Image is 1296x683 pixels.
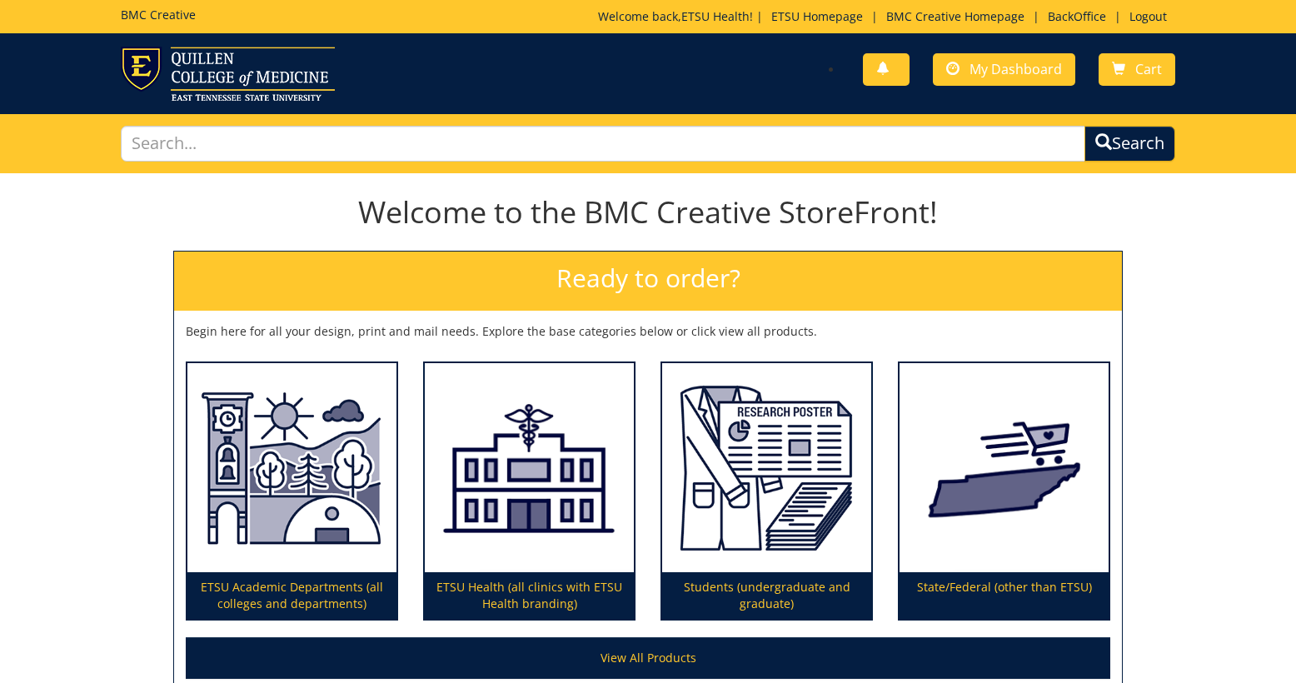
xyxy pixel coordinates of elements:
p: State/Federal (other than ETSU) [900,572,1109,619]
p: ETSU Academic Departments (all colleges and departments) [187,572,396,619]
a: ETSU Academic Departments (all colleges and departments) [187,363,396,620]
p: Students (undergraduate and graduate) [662,572,871,619]
a: View All Products [186,637,1110,679]
h1: Welcome to the BMC Creative StoreFront! [173,196,1123,229]
button: Search [1084,126,1175,162]
input: Search... [121,126,1086,162]
a: State/Federal (other than ETSU) [900,363,1109,620]
img: State/Federal (other than ETSU) [900,363,1109,573]
h2: Ready to order? [174,252,1122,311]
a: ETSU Homepage [763,8,871,24]
a: My Dashboard [933,53,1075,86]
a: ETSU Health [681,8,750,24]
p: Begin here for all your design, print and mail needs. Explore the base categories below or click ... [186,323,1110,340]
a: BMC Creative Homepage [878,8,1033,24]
img: ETSU Academic Departments (all colleges and departments) [187,363,396,573]
a: ETSU Health (all clinics with ETSU Health branding) [425,363,634,620]
img: ETSU logo [121,47,335,101]
a: Students (undergraduate and graduate) [662,363,871,620]
a: Logout [1121,8,1175,24]
a: BackOffice [1039,8,1114,24]
img: Students (undergraduate and graduate) [662,363,871,573]
h5: BMC Creative [121,8,196,21]
a: Cart [1099,53,1175,86]
img: ETSU Health (all clinics with ETSU Health branding) [425,363,634,573]
p: Welcome back, ! | | | | [598,8,1175,25]
p: ETSU Health (all clinics with ETSU Health branding) [425,572,634,619]
span: Cart [1135,60,1162,78]
span: My Dashboard [970,60,1062,78]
